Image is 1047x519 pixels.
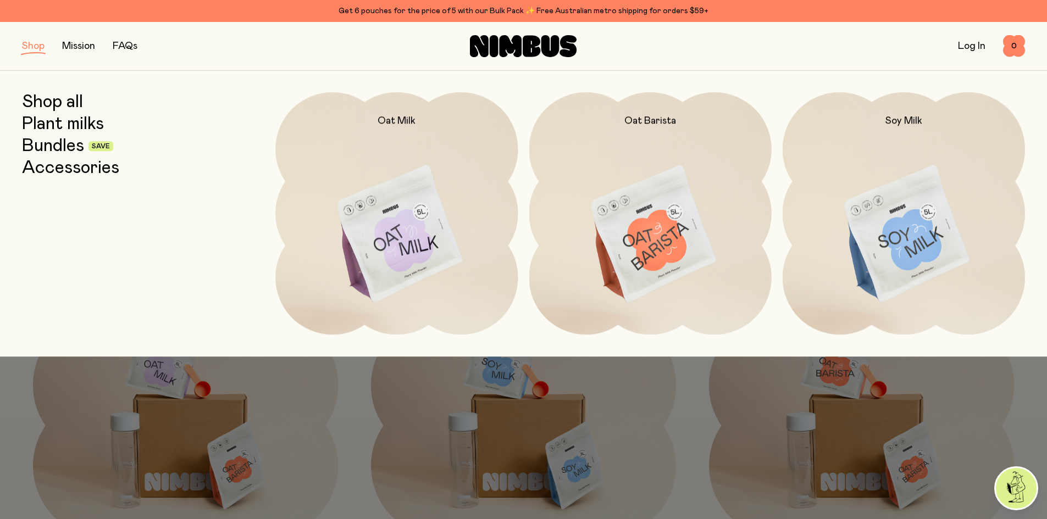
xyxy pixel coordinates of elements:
a: Mission [62,41,95,51]
a: Soy Milk [783,92,1025,334]
img: agent [996,468,1037,509]
a: Shop all [22,92,83,112]
a: Accessories [22,158,119,178]
a: Log In [958,41,985,51]
span: Save [92,143,110,150]
a: Bundles [22,136,84,156]
h2: Oat Barista [624,114,676,127]
a: FAQs [113,41,137,51]
a: Oat Barista [529,92,772,334]
h2: Oat Milk [378,114,416,127]
h2: Soy Milk [885,114,922,127]
div: Get 6 pouches for the price of 5 with our Bulk Pack ✨ Free Australian metro shipping for orders $59+ [22,4,1025,18]
button: 0 [1003,35,1025,57]
a: Oat Milk [275,92,518,334]
a: Plant milks [22,114,104,134]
